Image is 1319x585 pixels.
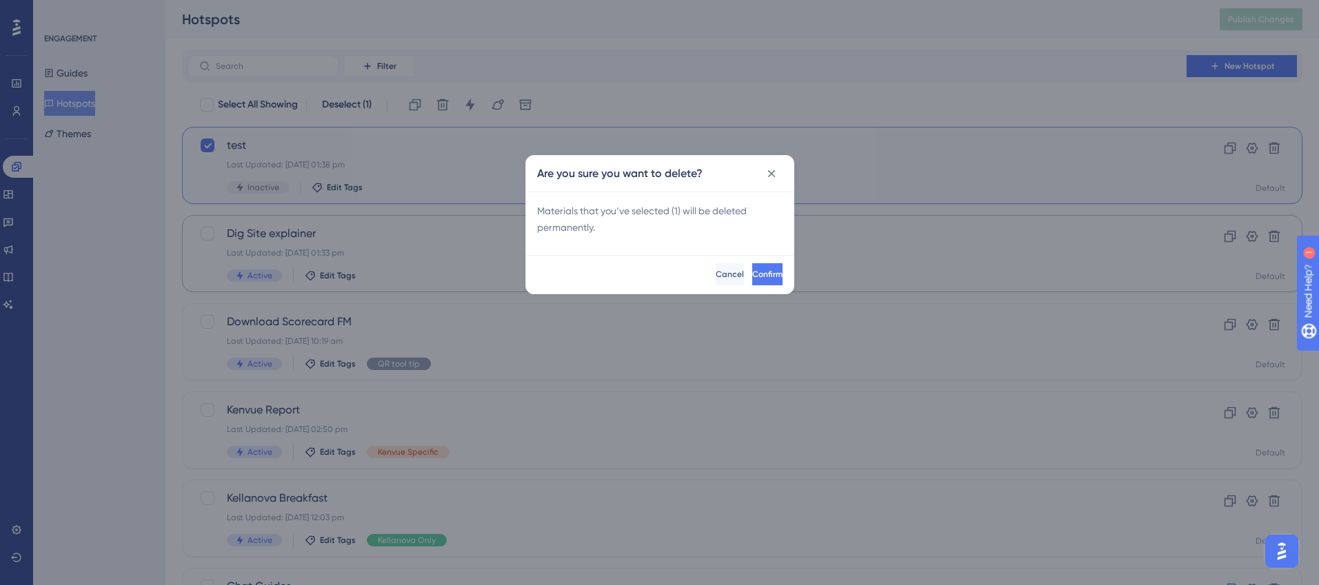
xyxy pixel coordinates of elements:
iframe: UserGuiding AI Assistant Launcher [1261,531,1302,572]
span: Materials that you’ve selected ( 1 ) will be deleted permanently. [537,203,783,236]
span: Need Help? [32,3,86,20]
div: 1 [96,7,100,18]
h2: Are you sure you want to delete? [537,165,703,182]
span: Cancel [716,269,744,280]
span: Confirm [752,269,783,280]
